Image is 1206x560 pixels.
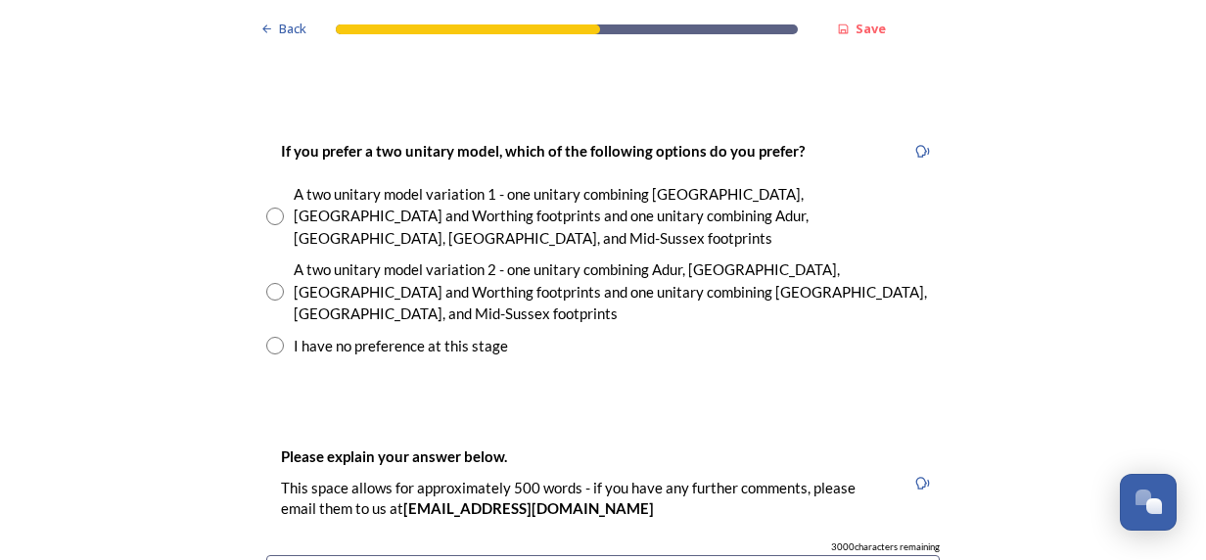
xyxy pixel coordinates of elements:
strong: If you prefer a two unitary model, which of the following options do you prefer? [281,142,805,160]
div: A two unitary model variation 1 - one unitary combining [GEOGRAPHIC_DATA], [GEOGRAPHIC_DATA] and ... [294,183,940,250]
span: Back [279,20,306,38]
div: I have no preference at this stage [294,335,508,357]
strong: Save [856,20,886,37]
span: 3000 characters remaining [831,540,940,554]
button: Open Chat [1120,474,1177,531]
strong: [EMAIL_ADDRESS][DOMAIN_NAME] [403,499,654,517]
p: This space allows for approximately 500 words - if you have any further comments, please email th... [281,478,890,520]
strong: Please explain your answer below. [281,447,507,465]
div: A two unitary model variation 2 - one unitary combining Adur, [GEOGRAPHIC_DATA], [GEOGRAPHIC_DATA... [294,258,940,325]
